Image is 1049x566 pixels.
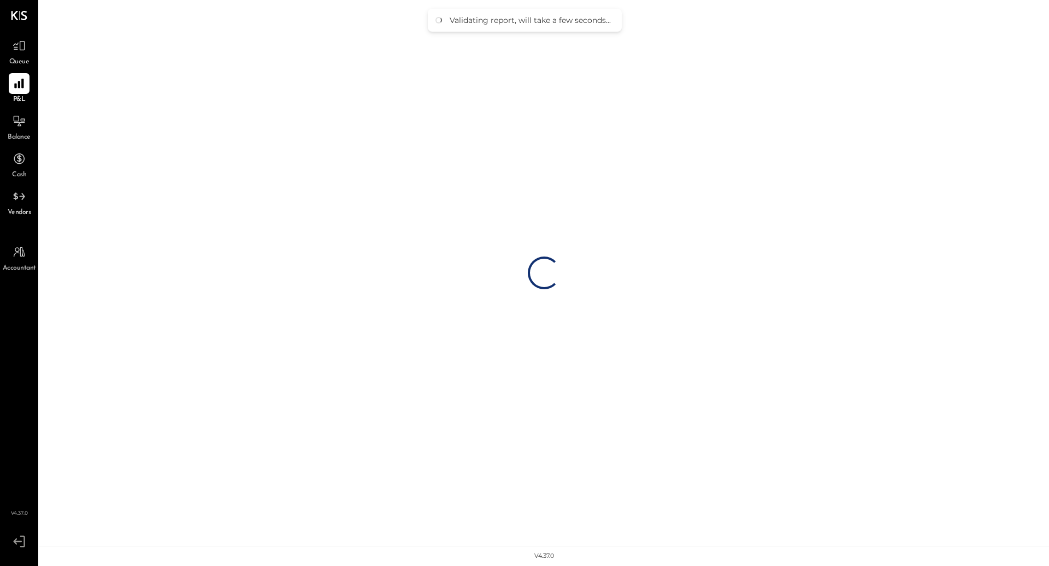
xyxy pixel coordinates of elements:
a: Accountant [1,242,38,273]
a: Cash [1,148,38,180]
a: P&L [1,73,38,105]
span: Balance [8,133,31,142]
span: Accountant [3,264,36,273]
span: Cash [12,170,26,180]
a: Balance [1,111,38,142]
span: Vendors [8,208,31,218]
a: Vendors [1,186,38,218]
span: Queue [9,57,30,67]
a: Queue [1,35,38,67]
div: v 4.37.0 [534,552,554,561]
div: Validating report, will take a few seconds... [450,15,611,25]
span: P&L [13,95,26,105]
